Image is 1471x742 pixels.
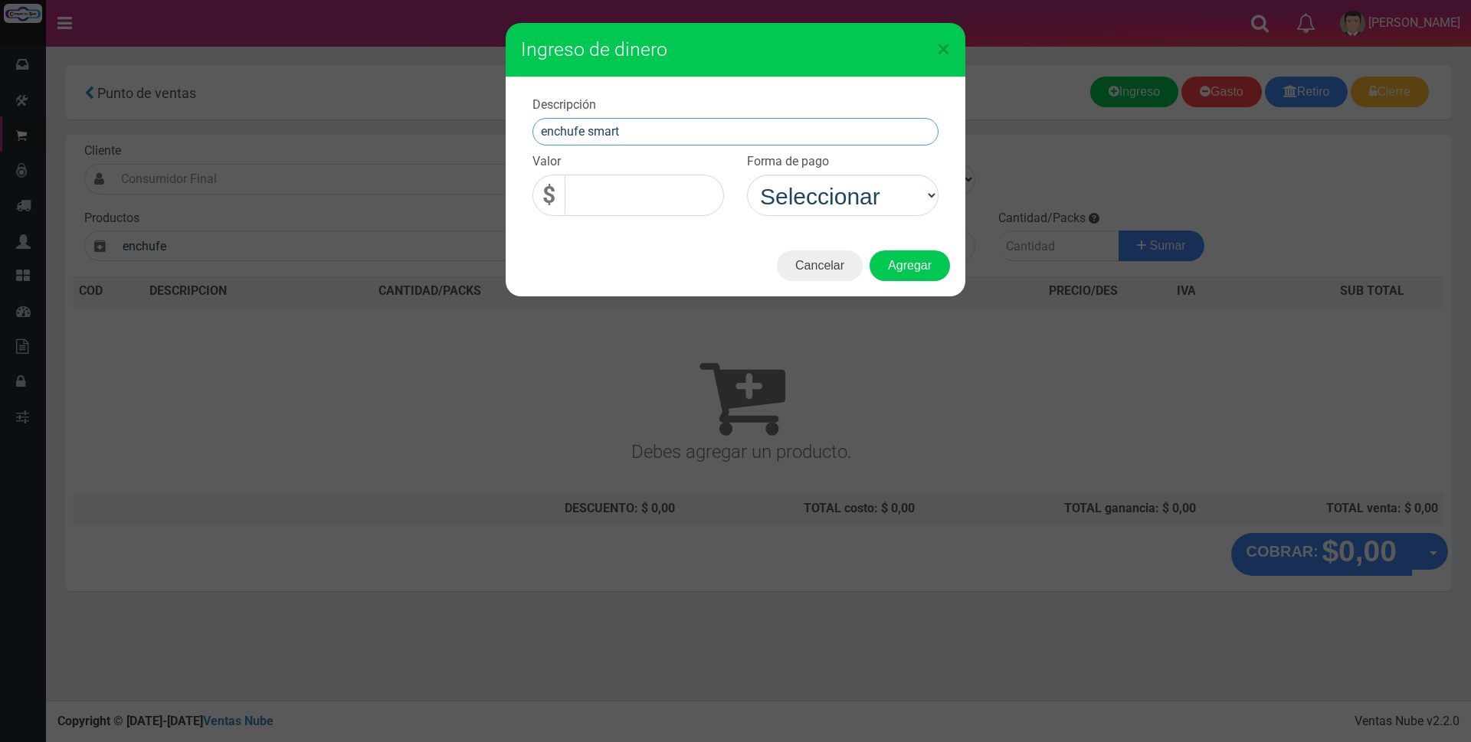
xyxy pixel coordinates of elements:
button: Close [937,37,950,61]
span: × [937,34,950,64]
label: Valor [532,153,561,171]
button: Agregar [870,250,950,281]
h3: Ingreso de dinero [521,38,950,61]
label: Descripción [532,96,596,114]
strong: $ [542,181,555,208]
label: Forma de pago [747,153,829,171]
button: Cancelar [777,250,863,281]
